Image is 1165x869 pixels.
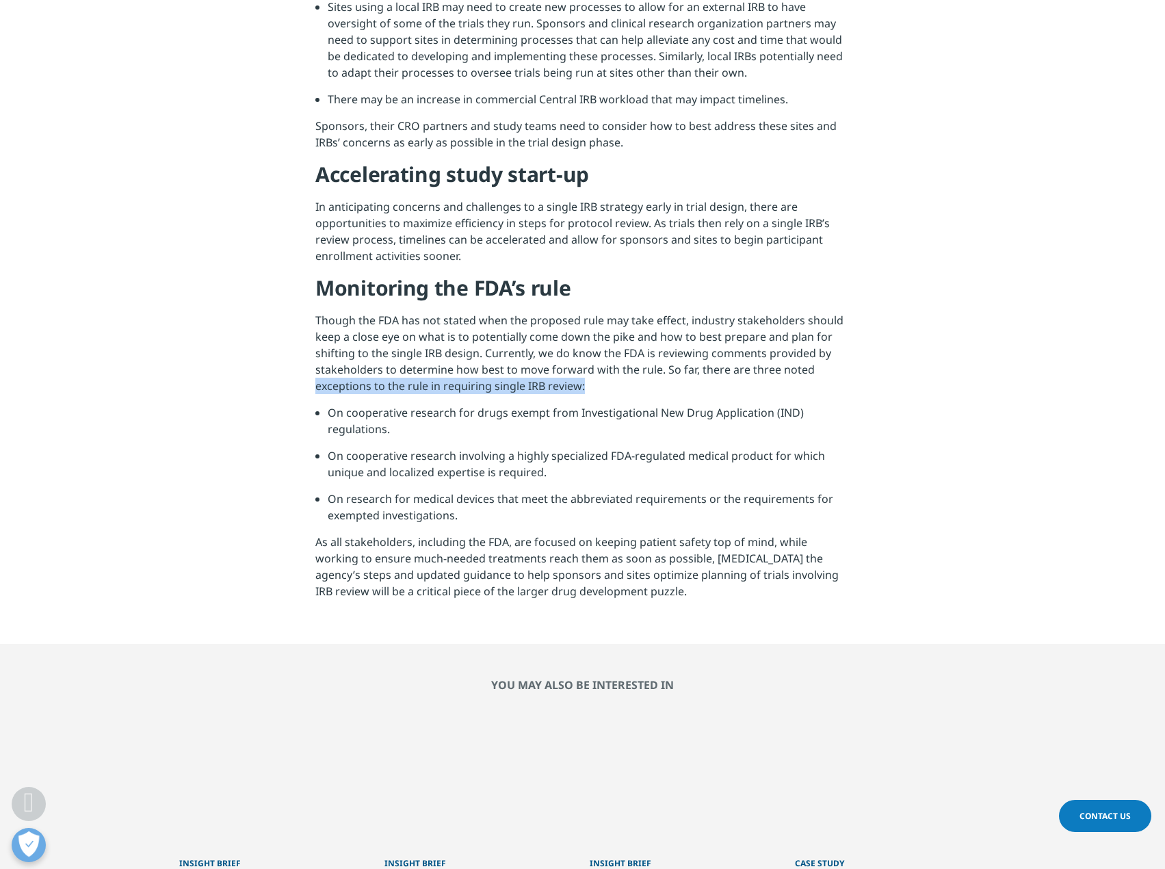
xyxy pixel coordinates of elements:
li: On cooperative research involving a highly specialized FDA-regulated medical product for which un... [328,448,850,491]
li: On cooperative research for drugs exempt from Investigational New Drug Application (IND) regulati... [328,404,850,448]
a: Contact Us [1059,800,1151,832]
li: On research for medical devices that meet the abbreviated requirements or the requirements for ex... [328,491,850,534]
h2: You may also be interested in [179,678,986,692]
span: Contact Us [1079,810,1131,822]
h4: Accelerating study start-up [315,161,850,198]
p: Though the FDA has not stated when the proposed rule may take effect, industry stakeholders shoul... [315,312,850,404]
p: In anticipating concerns and challenges to a single IRB strategy early in trial design, there are... [315,198,850,274]
h4: Monitoring the FDA’s rule [315,274,850,312]
button: Open Preferences [12,828,46,862]
p: As all stakeholders, including the FDA, are focused on keeping patient safety top of mind, while ... [315,534,850,610]
li: There may be an increase in commercial Central IRB workload that may impact timelines. [328,91,850,118]
p: Sponsors, their CRO partners and study teams need to consider how to best address these sites and... [315,118,850,161]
